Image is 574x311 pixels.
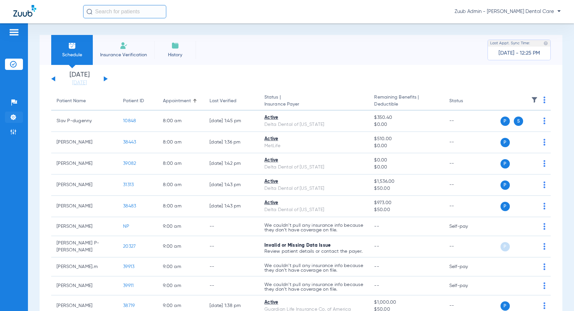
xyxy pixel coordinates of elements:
td: [PERSON_NAME] [51,217,118,236]
img: group-dot-blue.svg [543,97,545,103]
span: $1,536.00 [374,178,438,185]
span: $50.00 [374,185,438,192]
span: Zuub Admin - [PERSON_NAME] Dental Care [455,8,561,15]
span: 38443 [123,140,136,145]
td: 8:00 AM [158,153,204,174]
div: Delta Dental of [US_STATE] [264,121,363,128]
div: Delta Dental of [US_STATE] [264,185,363,192]
td: -- [444,111,489,132]
span: 38483 [123,204,136,208]
img: last sync help info [543,41,548,46]
td: -- [444,236,489,257]
td: [PERSON_NAME] [51,174,118,196]
img: History [171,42,179,50]
div: Active [264,178,363,185]
td: Self-pay [444,257,489,276]
td: Self-pay [444,217,489,236]
div: Appointment [163,98,199,105]
img: Zuub Logo [13,5,36,17]
td: -- [444,174,489,196]
td: 8:00 AM [158,132,204,153]
td: [PERSON_NAME] [51,153,118,174]
div: Active [264,136,363,143]
td: -- [204,217,259,236]
img: group-dot-blue.svg [543,160,545,167]
td: -- [204,236,259,257]
span: 39913 [123,264,134,269]
td: -- [204,257,259,276]
td: 9:00 AM [158,257,204,276]
div: Patient Name [57,98,112,105]
span: 39082 [123,161,136,166]
div: Last Verified [210,98,254,105]
li: [DATE] [60,72,99,86]
div: Last Verified [210,98,236,105]
img: Search Icon [86,9,92,15]
div: Active [264,114,363,121]
iframe: Chat Widget [541,279,574,311]
div: Active [264,299,363,306]
span: P [501,180,510,190]
span: S [514,117,523,126]
td: [DATE] 1:43 PM [204,174,259,196]
td: [DATE] 1:42 PM [204,153,259,174]
td: 9:00 AM [158,217,204,236]
div: Appointment [163,98,191,105]
div: Delta Dental of [US_STATE] [264,206,363,213]
td: [PERSON_NAME] [51,132,118,153]
img: Manual Insurance Verification [120,42,128,50]
span: $350.40 [374,114,438,121]
span: Schedule [56,52,88,58]
img: group-dot-blue.svg [543,181,545,188]
img: hamburger-icon [9,28,19,36]
span: P [501,138,510,147]
span: P [501,159,510,168]
td: -- [444,132,489,153]
td: 8:00 AM [158,111,204,132]
img: group-dot-blue.svg [543,263,545,270]
td: [DATE] 1:36 PM [204,132,259,153]
td: 9:00 AM [158,236,204,257]
img: Schedule [68,42,76,50]
a: [DATE] [60,80,99,86]
span: 38719 [123,303,135,308]
img: group-dot-blue.svg [543,118,545,124]
td: Self-pay [444,276,489,295]
div: Active [264,199,363,206]
span: -- [374,224,379,229]
img: group-dot-blue.svg [543,203,545,209]
span: P [501,202,510,211]
span: P [501,242,510,251]
div: Patient ID [123,98,144,105]
span: 20327 [123,244,136,249]
span: Invalid or Missing Data Issue [264,243,331,248]
span: -- [374,264,379,269]
th: Status | [259,92,369,111]
td: [DATE] 1:43 PM [204,196,259,217]
span: Insurance Payer [264,101,363,108]
td: 9:00 AM [158,276,204,295]
span: $50.00 [374,206,438,213]
th: Status [444,92,489,111]
td: 8:00 AM [158,196,204,217]
p: Review patient details or contact the payer. [264,249,363,254]
span: $0.00 [374,143,438,150]
span: Last Appt. Sync Time: [490,40,530,47]
input: Search for patients [83,5,166,18]
div: MetLife [264,143,363,150]
td: Slav P-dugenny [51,111,118,132]
td: [PERSON_NAME] P-[PERSON_NAME] [51,236,118,257]
span: Insurance Verification [98,52,149,58]
span: 39911 [123,283,134,288]
span: P [501,117,510,126]
td: 8:00 AM [158,174,204,196]
div: Patient Name [57,98,86,105]
td: [PERSON_NAME] [51,196,118,217]
div: Delta Dental of [US_STATE] [264,164,363,171]
td: -- [204,276,259,295]
span: 31313 [123,182,134,187]
p: We couldn’t pull any insurance info because they don’t have coverage on file. [264,282,363,292]
span: $973.00 [374,199,438,206]
p: We couldn’t pull any insurance info because they don’t have coverage on file. [264,223,363,232]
